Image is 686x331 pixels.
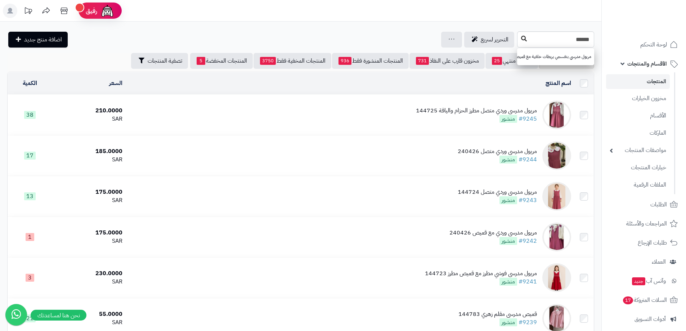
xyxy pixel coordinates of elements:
[606,143,670,158] a: مواصفات المنتجات
[635,314,666,324] span: أدوات التسويق
[632,277,645,285] span: جديد
[485,53,538,69] a: مخزون منتهي25
[631,276,666,286] span: وآتس آب
[627,59,667,69] span: الأقسام والمنتجات
[542,223,571,251] img: مريول مدرسي وردي مع قميص 240426
[416,107,537,115] div: مريول مدرسي وردي متصل مطرز الحزام والياقة 144725
[638,238,667,248] span: طلبات الإرجاع
[24,35,62,44] span: اضافة منتج جديد
[499,237,517,245] span: منشور
[606,196,682,213] a: الطلبات
[499,156,517,164] span: منشور
[55,229,122,237] div: 175.0000
[517,50,594,63] a: مريول مدرسي بنفسجي بربطات خلفية مع قميص مقلم 144716
[606,74,670,89] a: المنتجات
[409,53,485,69] a: مخزون قارب على النفاذ731
[606,36,682,53] a: لوحة التحكم
[606,272,682,290] a: وآتس آبجديد
[254,53,331,69] a: المنتجات المخفية فقط3750
[55,237,122,245] div: SAR
[519,196,537,205] a: #9243
[26,233,34,241] span: 1
[190,53,253,69] a: المنتجات المخفضة5
[622,295,667,305] span: السلات المتروكة
[55,188,122,196] div: 175.0000
[109,79,122,88] a: السعر
[19,4,37,20] a: تحديثات المنصة
[519,277,537,286] a: #9241
[23,79,37,88] a: الكمية
[652,257,666,267] span: العملاء
[55,147,122,156] div: 185.0000
[425,269,537,278] div: مريول مدرسي فوشي مطرز مع قميص مطرز 144723
[55,310,122,318] div: 55.0000
[131,53,188,69] button: تصفية المنتجات
[606,215,682,232] a: المراجعات والأسئلة
[542,263,571,292] img: مريول مدرسي فوشي مطرز مع قميص مطرز 144723
[626,219,667,229] span: المراجعات والأسئلة
[197,57,205,65] span: 5
[542,100,571,129] img: مريول مدرسي وردي متصل مطرز الحزام والياقة 144725
[650,200,667,210] span: الطلبات
[606,177,670,193] a: الملفات الرقمية
[499,196,517,204] span: منشور
[55,115,122,123] div: SAR
[26,274,34,282] span: 3
[332,53,409,69] a: المنتجات المنشورة فقط936
[606,234,682,251] a: طلبات الإرجاع
[519,115,537,123] a: #9245
[464,32,514,48] a: التحرير لسريع
[55,269,122,278] div: 230.0000
[606,291,682,309] a: السلات المتروكة17
[55,156,122,164] div: SAR
[55,196,122,205] div: SAR
[260,57,276,65] span: 3750
[606,160,670,175] a: خيارات المنتجات
[606,125,670,141] a: الماركات
[519,237,537,245] a: #9242
[55,318,122,327] div: SAR
[24,314,36,322] span: 21
[24,111,36,119] span: 38
[24,192,36,200] span: 13
[499,115,517,123] span: منشور
[499,278,517,286] span: منشور
[86,6,97,15] span: رفيق
[458,188,537,196] div: مريول مدرسي وردي متصل 144724
[449,229,537,237] div: مريول مدرسي وردي مع قميص 240426
[481,35,508,44] span: التحرير لسريع
[24,152,36,160] span: 17
[606,108,670,124] a: الأقسام
[606,253,682,270] a: العملاء
[492,57,502,65] span: 25
[519,318,537,327] a: #9239
[606,91,670,106] a: مخزون الخيارات
[458,310,537,318] div: قميص مدرسي مقلم زهري 144783
[542,182,571,211] img: مريول مدرسي وردي متصل 144724
[8,32,68,48] a: اضافة منتج جديد
[338,57,351,65] span: 936
[148,57,182,65] span: تصفية المنتجات
[623,296,633,304] span: 17
[640,40,667,50] span: لوحة التحكم
[416,57,429,65] span: 731
[499,318,517,326] span: منشور
[100,4,115,18] img: ai-face.png
[637,20,679,35] img: logo-2.png
[519,155,537,164] a: #9244
[542,141,571,170] img: مريول مدرسي وردي متصل 240426
[55,107,122,115] div: 210.0000
[55,278,122,286] div: SAR
[606,310,682,328] a: أدوات التسويق
[546,79,571,88] a: اسم المنتج
[458,147,537,156] div: مريول مدرسي وردي متصل 240426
